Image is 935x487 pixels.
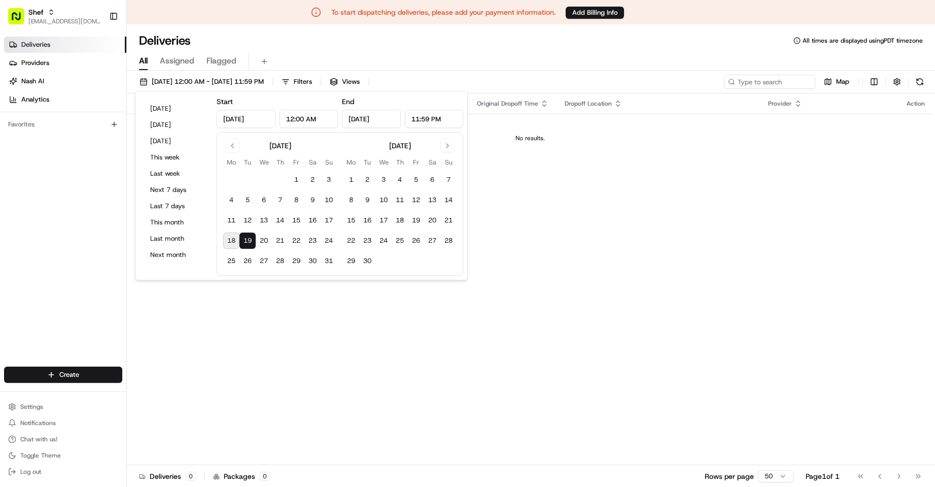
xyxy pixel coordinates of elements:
h1: Deliveries [139,33,191,49]
button: [DATE] 12:00 AM - [DATE] 11:59 PM [135,75,268,89]
button: 8 [343,192,359,208]
button: 28 [272,253,288,269]
button: 15 [288,212,304,229]
button: Next 7 days [146,183,206,197]
button: Last 7 days [146,199,206,213]
button: Refresh [913,75,927,89]
th: Friday [408,157,424,168]
p: Rows per page [705,471,754,481]
th: Thursday [392,157,408,168]
img: Shef Support [10,148,26,164]
input: Date [217,110,275,128]
p: To start dispatching deliveries, please add your payment information. [331,7,556,17]
button: 15 [343,212,359,229]
button: 13 [424,192,440,208]
button: 19 [408,212,424,229]
button: 30 [359,253,375,269]
a: Nash AI [4,73,126,89]
input: Time [280,110,338,128]
span: Deliveries [21,40,50,49]
a: Providers [4,55,126,71]
button: 19 [239,233,256,249]
button: Shef[EMAIL_ADDRESS][DOMAIN_NAME] [4,4,105,28]
a: Analytics [4,91,126,108]
th: Wednesday [256,157,272,168]
button: Toggle Theme [4,448,122,463]
input: Date [342,110,401,128]
button: Log out [4,465,122,479]
div: 💻 [86,201,94,209]
button: 4 [392,172,408,188]
th: Saturday [304,157,321,168]
button: 24 [375,233,392,249]
button: 16 [359,212,375,229]
button: 1 [288,172,304,188]
span: Knowledge Base [20,200,78,210]
button: 16 [304,212,321,229]
button: 20 [424,212,440,229]
span: [DATE] [79,157,99,166]
span: Flagged [206,55,236,67]
button: 6 [424,172,440,188]
button: 14 [440,192,457,208]
div: Start new chat [46,97,166,107]
button: 14 [272,212,288,229]
span: • [73,157,77,166]
button: 27 [256,253,272,269]
span: Shef Support [31,157,71,166]
div: 0 [259,472,270,481]
button: 2 [359,172,375,188]
button: This week [146,150,206,165]
button: [EMAIL_ADDRESS][DOMAIN_NAME] [28,17,101,25]
th: Sunday [321,157,337,168]
button: 25 [223,253,239,269]
button: Shef [28,7,44,17]
button: 22 [288,233,304,249]
button: Go to previous month [225,139,239,153]
button: 20 [256,233,272,249]
button: 29 [343,253,359,269]
button: 2 [304,172,321,188]
button: [DATE] [146,134,206,148]
button: 7 [440,172,457,188]
button: 23 [304,233,321,249]
button: This month [146,215,206,230]
span: Original Dropoff Time [477,100,538,108]
button: Add Billing Info [566,7,624,19]
button: Chat with us! [4,432,122,446]
div: 📗 [10,201,18,209]
button: Map [819,75,854,89]
button: 27 [424,233,440,249]
button: 10 [321,192,337,208]
button: 26 [408,233,424,249]
div: [DATE] [389,141,411,151]
button: Last week [146,167,206,181]
button: 8 [288,192,304,208]
div: Packages [213,471,270,481]
button: 25 [392,233,408,249]
button: 6 [256,192,272,208]
button: 10 [375,192,392,208]
span: All times are displayed using PDT timezone [803,37,923,45]
label: End [342,97,354,106]
span: API Documentation [96,200,163,210]
span: Provider [768,100,792,108]
button: 4 [223,192,239,208]
div: No results. [131,134,929,142]
div: [DATE] [269,141,291,151]
button: 3 [321,172,337,188]
label: Start [217,97,233,106]
span: Views [342,77,360,86]
span: All [139,55,148,67]
span: Nash AI [21,77,44,86]
button: 21 [272,233,288,249]
button: Settings [4,400,122,414]
button: 3 [375,172,392,188]
span: Pylon [101,224,123,232]
button: [DATE] [146,118,206,132]
input: Clear [26,66,167,76]
a: 💻API Documentation [82,196,167,214]
button: 18 [223,233,239,249]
